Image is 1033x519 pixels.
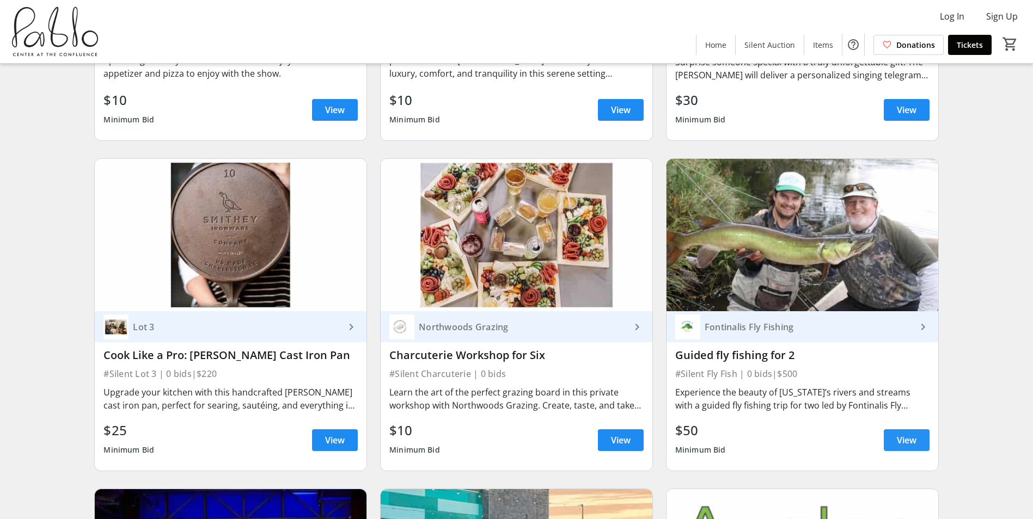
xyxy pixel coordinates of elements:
[884,429,930,451] a: View
[736,35,804,55] a: Silent Auction
[381,311,652,342] a: Northwoods GrazingNorthwoods Grazing
[103,386,358,412] div: Upgrade your kitchen with this handcrafted [PERSON_NAME] cast iron pan, perfect for searing, saut...
[884,99,930,121] a: View
[345,320,358,333] mat-icon: keyboard_arrow_right
[389,90,440,110] div: $10
[129,322,345,332] div: Lot 3
[940,10,964,23] span: Log In
[103,421,154,440] div: $25
[957,39,983,51] span: Tickets
[95,311,366,342] a: Lot 3 Lot 3
[675,386,930,412] div: Experience the beauty of [US_STATE]’s rivers and streams with a guided fly fishing trip for two l...
[389,314,414,339] img: Northwoods Grazing
[325,103,345,116] span: View
[631,320,644,333] mat-icon: keyboard_arrow_right
[389,366,644,381] div: #Silent Charcuterie | 0 bids
[103,349,358,362] div: Cook Like a Pro: [PERSON_NAME] Cast Iron Pan
[986,10,1018,23] span: Sign Up
[744,39,795,51] span: Silent Auction
[103,440,154,460] div: Minimum Bid
[325,434,345,447] span: View
[675,110,726,129] div: Minimum Bid
[103,314,129,339] img: Lot 3
[977,8,1026,25] button: Sign Up
[675,314,700,339] img: Fontinalis Fly Fishing
[948,35,992,55] a: Tickets
[103,90,154,110] div: $10
[873,35,944,55] a: Donations
[598,429,644,451] a: View
[103,110,154,129] div: Minimum Bid
[675,90,726,110] div: $30
[312,99,358,121] a: View
[675,349,930,362] div: Guided fly fishing for 2
[931,8,973,25] button: Log In
[896,39,935,51] span: Donations
[897,103,916,116] span: View
[675,440,726,460] div: Minimum Bid
[389,440,440,460] div: Minimum Bid
[103,366,358,381] div: #Silent Lot 3 | 0 bids | $220
[804,35,842,55] a: Items
[611,434,631,447] span: View
[7,4,103,59] img: Pablo Center's Logo
[667,159,938,312] img: Guided fly fishing for 2
[389,110,440,129] div: Minimum Bid
[95,159,366,312] img: Cook Like a Pro: Smithey Cast Iron Pan
[312,429,358,451] a: View
[705,39,726,51] span: Home
[414,322,631,332] div: Northwoods Grazing
[897,434,916,447] span: View
[389,386,644,412] div: Learn the art of the perfect grazing board in this private workshop with Northwoods Grazing. Crea...
[916,320,930,333] mat-icon: keyboard_arrow_right
[675,366,930,381] div: #Silent Fly Fish | 0 bids | $500
[675,55,930,82] div: Surprise someone special with a truly unforgettable gift! The [PERSON_NAME] will deliver a person...
[381,159,652,312] img: Charcuterie Workshop for Six
[667,311,938,342] a: Fontinalis Fly FishingFontinalis Fly Fishing
[611,103,631,116] span: View
[389,349,644,362] div: Charcuterie Workshop for Six
[696,35,735,55] a: Home
[842,34,864,55] button: Help
[813,39,833,51] span: Items
[675,421,726,440] div: $50
[389,421,440,440] div: $10
[700,322,916,332] div: Fontinalis Fly Fishing
[598,99,644,121] a: View
[1000,34,1020,54] button: Cart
